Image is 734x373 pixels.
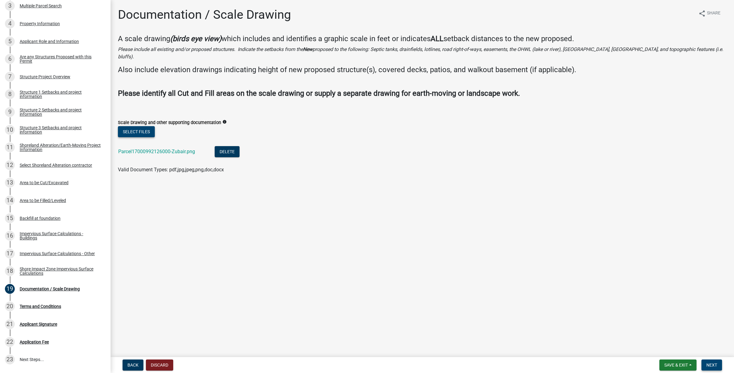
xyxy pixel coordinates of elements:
[20,181,68,185] div: Area to be Cut/Excavated
[118,46,723,60] i: Please include all existing and/or proposed structures. Indicate the setbacks from the proposed t...
[5,160,15,170] div: 12
[123,359,143,371] button: Back
[20,267,101,275] div: Shore Impact Zone Impervious Surface Calculations
[5,72,15,82] div: 7
[5,249,15,258] div: 17
[5,37,15,46] div: 5
[118,126,155,137] button: Select files
[431,34,443,43] strong: ALL
[20,340,49,344] div: Application Fee
[5,178,15,188] div: 13
[664,363,688,367] span: Save & Exit
[5,213,15,223] div: 15
[20,108,101,116] div: Structure 2 Setbacks and project information
[170,34,221,43] strong: (birds eye view)
[5,301,15,311] div: 20
[20,75,70,79] div: Structure Project Overview
[5,107,15,117] div: 9
[5,337,15,347] div: 22
[303,46,313,52] strong: New
[5,89,15,99] div: 8
[118,65,727,74] h4: Also include elevation drawings indicating height of new proposed structure(s), covered decks, pa...
[5,319,15,329] div: 21
[20,21,60,26] div: Property Information
[5,231,15,241] div: 16
[118,149,195,154] a: Parcel17000992126000-Zubair.png
[127,363,139,367] span: Back
[20,4,62,8] div: Multiple Parcel Search
[5,266,15,276] div: 18
[215,149,240,155] wm-modal-confirm: Delete Document
[215,146,240,157] button: Delete
[698,10,706,17] i: share
[20,231,101,240] div: Impervious Surface Calculations - Buildings
[5,125,15,135] div: 10
[20,39,79,44] div: Applicant Role and Information
[118,34,727,43] h4: A scale drawing which includes and identifies a graphic scale in feet or indicates setback distan...
[20,163,92,167] div: Select Shoreland Alteration contractor
[118,121,221,125] label: Scale Drawing and other supporting documentation
[20,198,66,203] div: Area to be Filled/Leveled
[20,143,101,152] div: Shoreland Alteration/Earth-Moving Project Information
[707,10,720,17] span: Share
[5,355,15,364] div: 23
[20,287,80,291] div: Documentation / Scale Drawing
[659,359,697,371] button: Save & Exit
[5,142,15,152] div: 11
[118,89,520,98] strong: Please identify all Cut and Fill areas on the scale drawing or supply a separate drawing for eart...
[20,90,101,99] div: Structure 1 Setbacks and project information
[5,54,15,64] div: 6
[20,251,95,256] div: Impervious Surface Calculations - Other
[222,120,227,124] i: info
[5,196,15,205] div: 14
[701,359,722,371] button: Next
[5,19,15,29] div: 4
[20,304,61,309] div: Terms and Conditions
[693,7,725,19] button: shareShare
[146,359,173,371] button: Discard
[20,126,101,134] div: Structure 3 Setbacks and project information
[20,216,61,220] div: Backfill at foundation
[118,167,224,173] span: Valid Document Types: pdf,jpg,jpeg,png,doc,docx
[706,363,717,367] span: Next
[118,7,291,22] h1: Documentation / Scale Drawing
[5,1,15,11] div: 3
[20,322,57,326] div: Applicant Signature
[20,55,101,63] div: Are any Structures Proposed with this Permit
[5,284,15,294] div: 19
